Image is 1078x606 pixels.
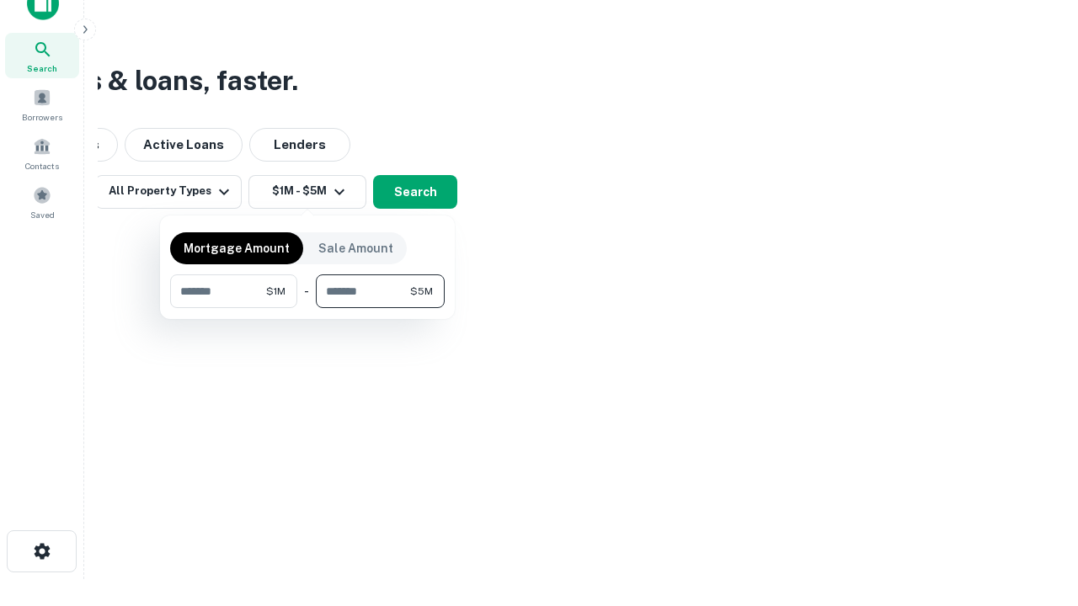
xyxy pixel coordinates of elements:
[994,471,1078,552] iframe: Chat Widget
[410,284,433,299] span: $5M
[318,239,393,258] p: Sale Amount
[266,284,286,299] span: $1M
[184,239,290,258] p: Mortgage Amount
[304,274,309,308] div: -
